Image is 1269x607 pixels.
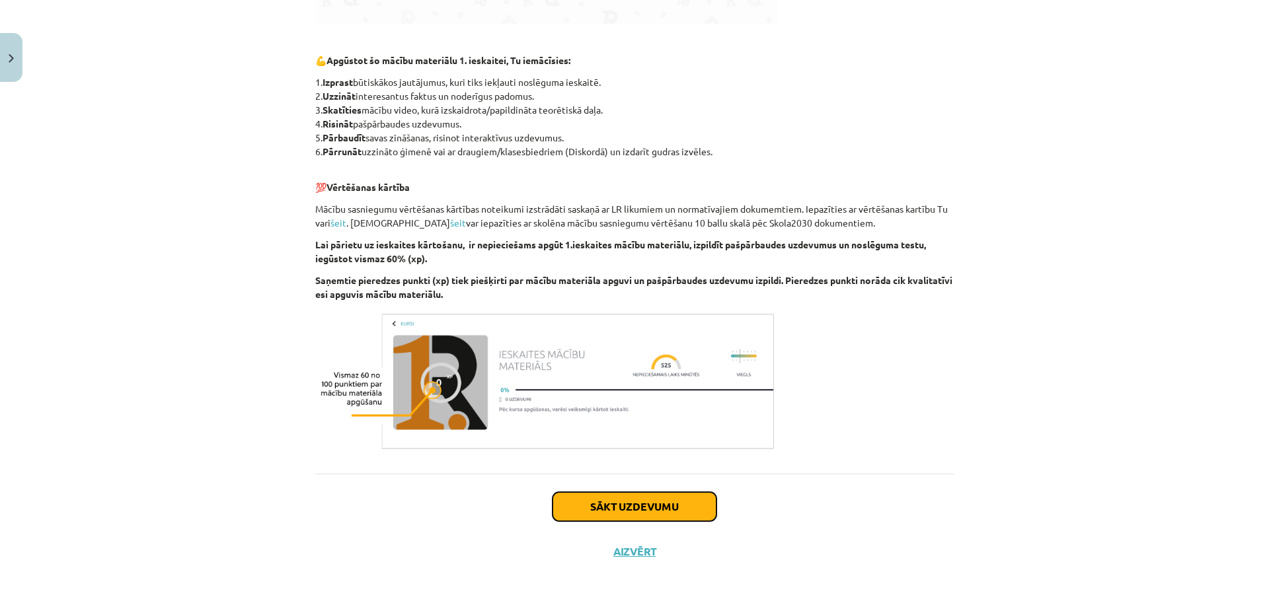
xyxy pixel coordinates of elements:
[327,181,410,193] b: Vērtēšanas kārtība
[553,492,716,521] button: Sākt uzdevumu
[323,145,362,157] b: Pārrunāt
[323,131,365,143] b: Pārbaudīt
[315,54,954,67] p: 💪
[323,76,353,88] b: Izprast
[323,90,356,102] b: Uzzināt
[315,238,926,264] b: Lai pārietu uz ieskaites kārtošanu, ir nepieciešams apgūt 1.ieskaites mācību materiālu, izpildīt ...
[450,217,466,229] a: šeit
[330,217,346,229] a: šeit
[315,75,954,159] p: 1. būtiskākos jautājumus, kuri tiks iekļauti noslēguma ieskaitē. 2. interesantus faktus un noderī...
[323,118,353,129] b: Risināt
[315,274,952,300] b: Saņemtie pieredzes punkti (xp) tiek piešķirti par mācību materiāla apguvi un pašpārbaudes uzdevum...
[323,104,362,116] b: Skatīties
[609,545,660,558] button: Aizvērt
[327,54,570,66] b: Apgūstot šo mācību materiālu 1. ieskaitei, Tu iemācīsies:
[315,166,954,194] p: 💯
[9,54,14,63] img: icon-close-lesson-0947bae3869378f0d4975bcd49f059093ad1ed9edebbc8119c70593378902aed.svg
[315,202,954,230] p: Mācību sasniegumu vērtēšanas kārtības noteikumi izstrādāti saskaņā ar LR likumiem un normatīvajie...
